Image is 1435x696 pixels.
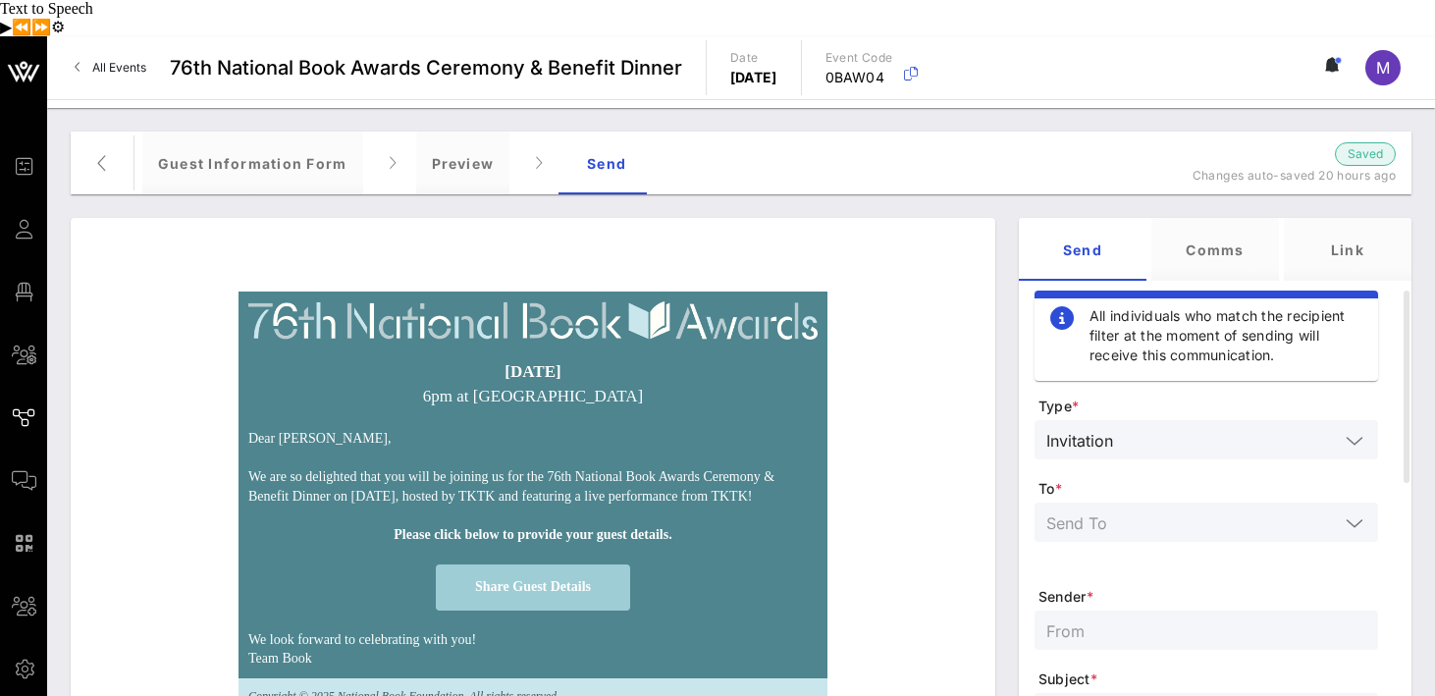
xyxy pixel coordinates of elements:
[1046,509,1339,535] input: Send To
[51,18,65,36] button: Settings
[31,18,51,36] button: Forward
[1019,218,1146,281] div: Send
[92,60,146,75] span: All Events
[248,649,818,669] p: Team Book
[825,68,893,87] p: 0BAW04
[1046,432,1113,450] div: Invitation
[248,384,818,409] p: 6pm at [GEOGRAPHIC_DATA]
[1284,218,1411,281] div: Link
[730,68,777,87] p: [DATE]
[436,564,630,611] a: Share Guest Details
[1046,617,1366,643] input: From
[248,630,818,650] p: We look forward to celebrating with you!
[1151,218,1279,281] div: Comms
[825,48,893,68] p: Event Code
[1090,306,1362,365] div: All individuals who match the recipient filter at the moment of sending will receive this communi...
[416,132,510,194] div: Preview
[730,48,777,68] p: Date
[1038,397,1378,416] span: Type
[394,527,671,542] strong: Please click below to provide your guest details.
[562,132,651,194] div: Send
[1038,479,1378,499] span: To
[475,579,591,594] span: Share Guest Details
[1035,420,1378,459] div: Invitation
[1376,58,1390,78] span: M
[1038,669,1378,689] span: Subject
[63,52,158,83] a: All Events
[1150,166,1396,186] p: Changes auto-saved 20 hours ago
[1038,587,1378,607] span: Sender
[505,362,560,381] strong: [DATE]
[12,18,31,36] button: Previous
[1365,50,1401,85] div: M
[1348,144,1383,164] span: Saved
[248,467,818,506] p: We are so delighted that you will be joining us for the 76th National Book Awards Ceremony & Bene...
[170,53,682,82] span: 76th National Book Awards Ceremony & Benefit Dinner
[248,429,818,449] p: Dear [PERSON_NAME],
[142,132,363,194] div: Guest Information Form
